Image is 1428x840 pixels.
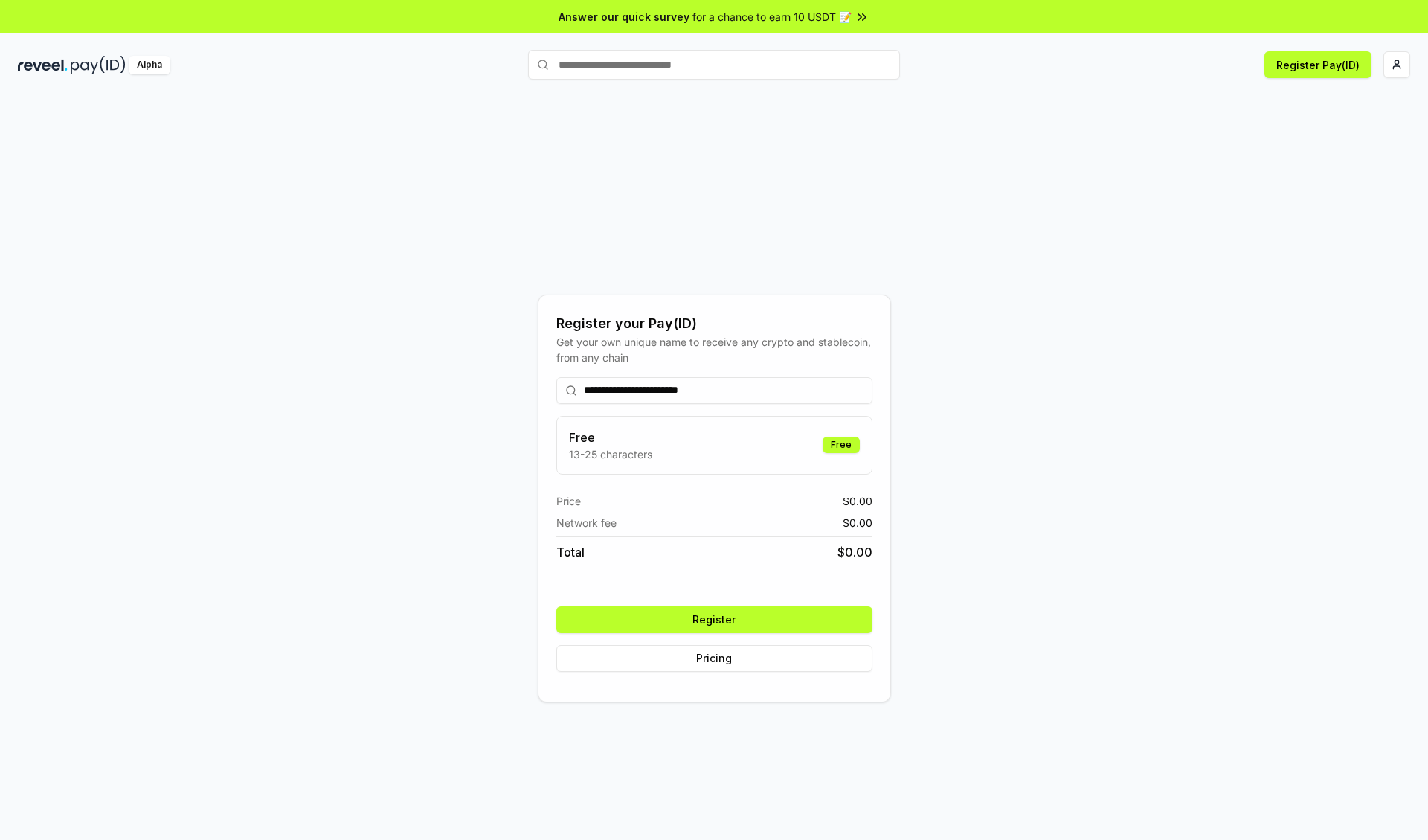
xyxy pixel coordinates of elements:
[843,515,872,530] span: $ 0.00
[556,515,617,530] span: Network fee
[692,9,852,25] span: for a chance to earn 10 USDT 📝
[556,493,581,509] span: Price
[18,56,68,74] img: reveel_dark
[569,429,652,446] h3: Free
[559,9,689,25] span: Answer our quick survey
[556,313,872,334] div: Register your Pay(ID)
[556,543,585,561] span: Total
[823,437,860,453] div: Free
[71,56,126,74] img: pay_id
[556,645,872,672] button: Pricing
[843,493,872,509] span: $ 0.00
[556,606,872,633] button: Register
[1264,51,1371,78] button: Register Pay(ID)
[129,56,170,74] div: Alpha
[569,446,652,462] p: 13-25 characters
[556,334,872,365] div: Get your own unique name to receive any crypto and stablecoin, from any chain
[837,543,872,561] span: $ 0.00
